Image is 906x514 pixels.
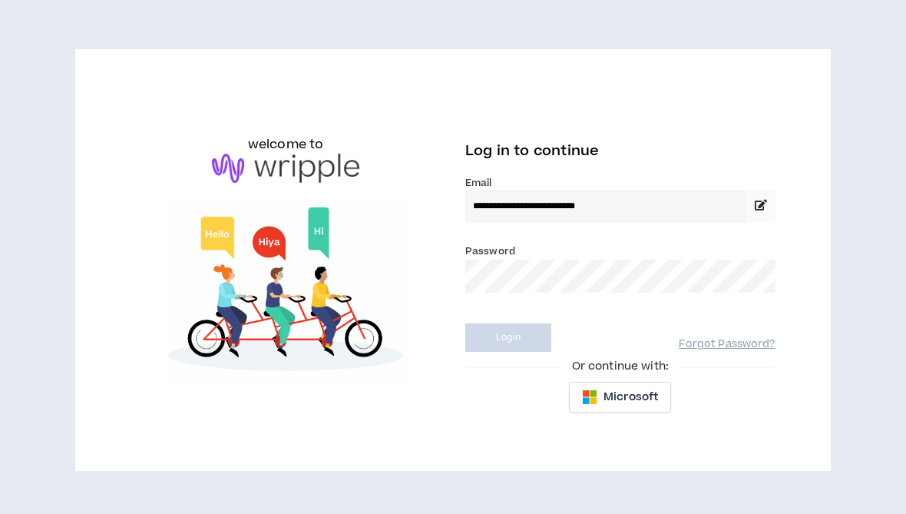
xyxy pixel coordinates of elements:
button: Login [465,323,551,352]
button: Microsoft [569,382,671,413]
iframe: Intercom live chat [15,462,52,499]
h6: welcome to [248,135,324,154]
span: Log in to continue [465,141,599,161]
span: Microsoft [603,389,658,406]
label: Password [465,244,515,258]
span: Or continue with: [561,358,679,375]
a: Forgot Password? [679,337,775,352]
img: logo-brand.png [212,154,359,183]
label: Email [465,176,775,190]
img: Welcome to Wripple [131,198,441,386]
